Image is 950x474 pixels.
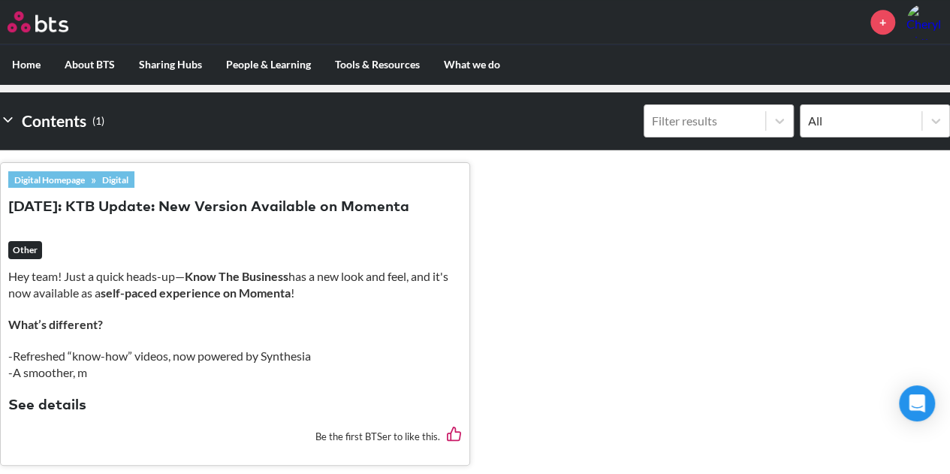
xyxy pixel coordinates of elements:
[8,11,96,32] a: Go home
[906,4,942,40] a: Profile
[899,385,935,421] div: Open Intercom Messenger
[8,171,134,188] div: »
[8,415,462,457] div: Be the first BTSer to like this.
[8,348,462,382] p: -Refreshed “know-how” videos, now powered by Synthesia -A smoother, m
[214,45,323,84] label: People & Learning
[8,241,42,259] em: Other
[8,396,86,416] button: See details
[185,269,288,283] strong: Know The Business
[8,198,409,218] button: [DATE]: KTB Update: New Version Available on Momenta
[870,10,895,35] a: +
[906,4,942,40] img: Cheryl Chua
[808,113,914,129] div: All
[8,171,91,188] a: Digital Homepage
[101,285,291,300] strong: self-paced experience on Momenta
[8,11,68,32] img: BTS Logo
[652,113,758,129] div: Filter results
[323,45,432,84] label: Tools & Resources
[432,45,512,84] label: What we do
[53,45,127,84] label: About BTS
[127,45,214,84] label: Sharing Hubs
[96,171,134,188] a: Digital
[92,111,104,131] small: ( 1 )
[8,268,462,302] p: Hey team! Just a quick heads-up— has a new look and feel, and it's now available as a !
[8,317,103,331] strong: What’s different?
